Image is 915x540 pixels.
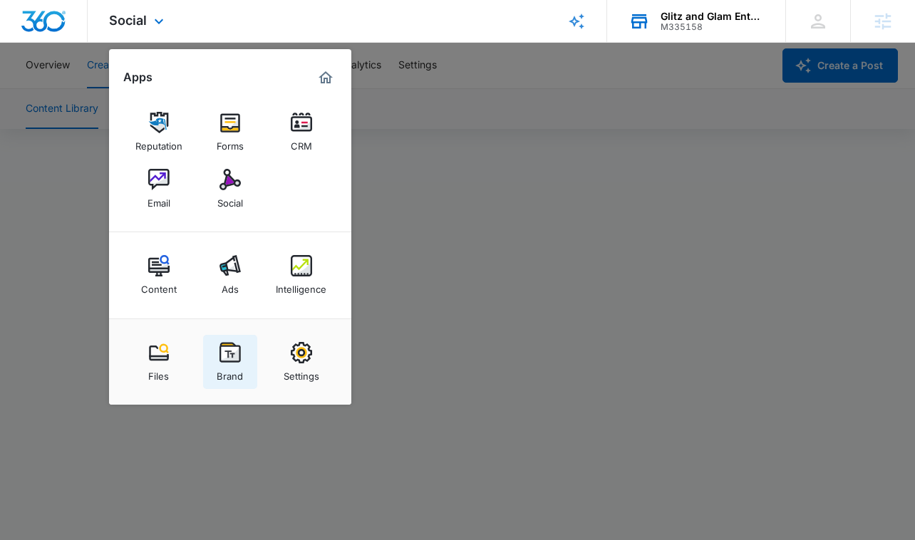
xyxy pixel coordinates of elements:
[132,248,186,302] a: Content
[217,133,244,152] div: Forms
[132,162,186,216] a: Email
[132,105,186,159] a: Reputation
[203,248,257,302] a: Ads
[203,335,257,389] a: Brand
[148,363,169,382] div: Files
[274,335,329,389] a: Settings
[203,105,257,159] a: Forms
[109,13,147,28] span: Social
[217,190,243,209] div: Social
[217,363,243,382] div: Brand
[314,66,337,89] a: Marketing 360® Dashboard
[132,335,186,389] a: Files
[284,363,319,382] div: Settings
[274,248,329,302] a: Intelligence
[148,190,170,209] div: Email
[661,11,765,22] div: account name
[123,71,152,84] h2: Apps
[276,276,326,295] div: Intelligence
[222,276,239,295] div: Ads
[141,276,177,295] div: Content
[274,105,329,159] a: CRM
[203,162,257,216] a: Social
[135,133,182,152] div: Reputation
[661,22,765,32] div: account id
[291,133,312,152] div: CRM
